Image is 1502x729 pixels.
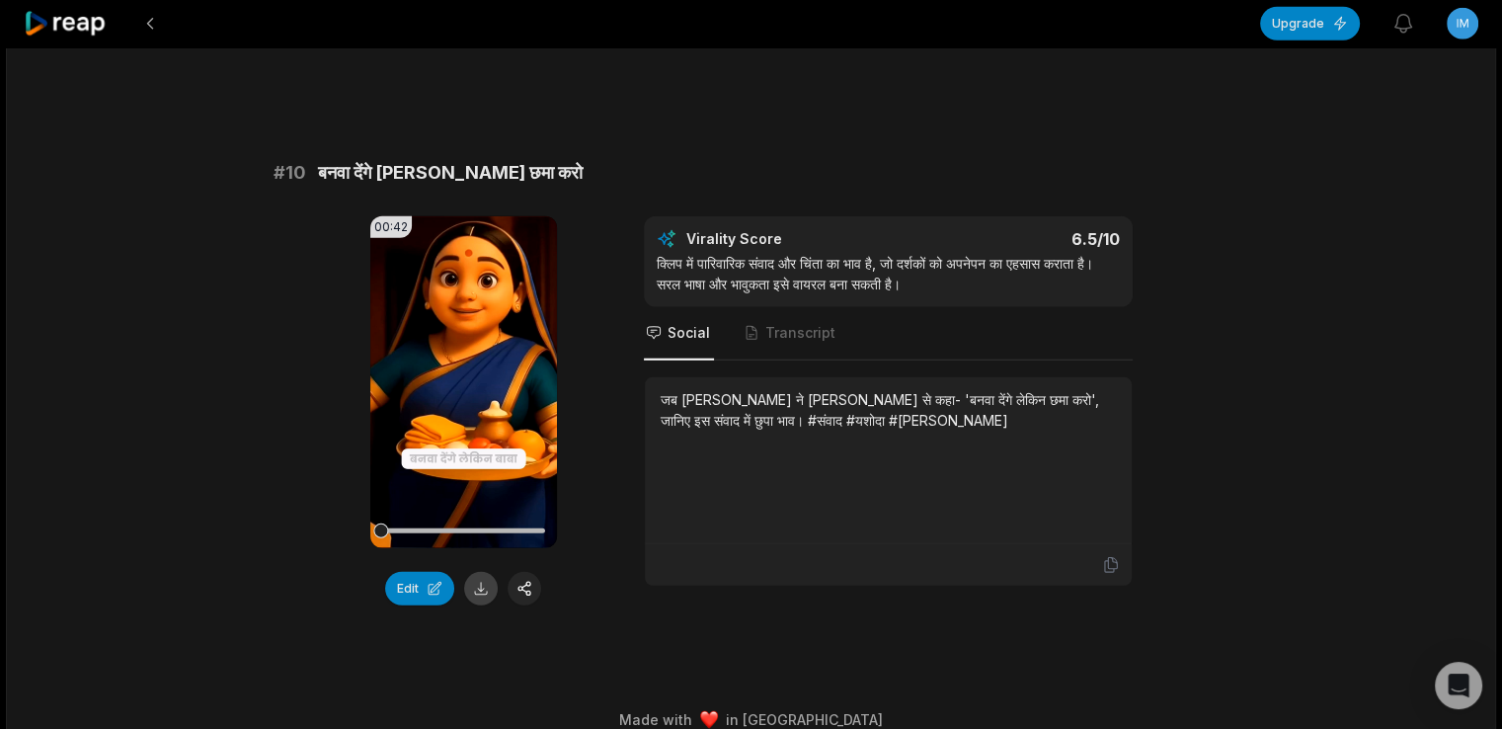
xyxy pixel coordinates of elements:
span: # 10 [274,159,306,187]
div: जब [PERSON_NAME] ने [PERSON_NAME] से कहा- 'बनवा देंगे लेकिन छमा करो', जानिए इस संवाद में छुपा भाव... [661,389,1116,431]
img: heart emoji [700,711,718,729]
video: Your browser does not support mp4 format. [370,216,557,548]
div: Virality Score [686,229,899,249]
button: Upgrade [1260,7,1360,40]
span: Transcript [765,323,835,343]
span: बनवा देंगे [PERSON_NAME] छमा करो [318,159,583,187]
nav: Tabs [644,307,1133,361]
div: Open Intercom Messenger [1435,662,1482,709]
div: 6.5 /10 [908,229,1120,249]
span: Social [668,323,710,343]
button: Edit [385,572,454,606]
div: क्लिप में पारिवारिक संवाद और चिंता का भाव है, जो दर्शकों को अपनेपन का एहसास कराता है। सरल भाषा और... [657,253,1120,294]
